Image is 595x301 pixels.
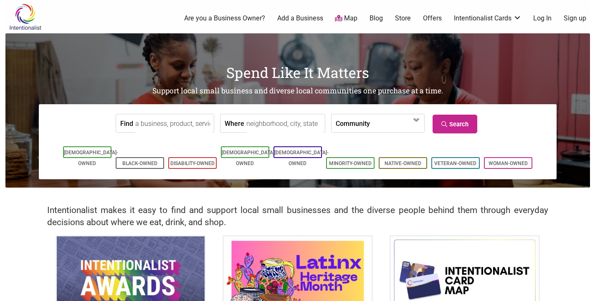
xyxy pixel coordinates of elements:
a: Intentionalist Cards [454,14,522,23]
a: [DEMOGRAPHIC_DATA]-Owned [274,150,329,166]
a: Add a Business [277,14,323,23]
input: a business, product, service [135,114,212,133]
a: Sign up [564,14,586,23]
input: neighborhood, city, state [246,114,323,133]
h1: Spend Like It Matters [5,63,590,83]
a: Store [395,14,411,23]
a: Black-Owned [122,161,157,166]
a: Log In [533,14,552,23]
a: [DEMOGRAPHIC_DATA]-Owned [222,150,276,166]
a: Blog [370,14,383,23]
a: Offers [423,14,442,23]
label: Community [336,114,370,132]
a: Are you a Business Owner? [184,14,265,23]
a: Woman-Owned [489,161,528,166]
label: Where [225,114,244,132]
a: Search [433,115,477,133]
a: Map [335,14,357,23]
a: Disability-Owned [170,161,215,166]
label: Find [120,114,133,132]
h2: Support local small business and diverse local communities one purchase at a time. [5,86,590,96]
img: Intentionalist [5,3,45,30]
h2: Intentionalist makes it easy to find and support local small businesses and the diverse people be... [47,204,548,228]
a: Native-Owned [385,161,421,166]
a: [DEMOGRAPHIC_DATA]-Owned [64,150,118,166]
a: Minority-Owned [329,161,372,166]
a: Veteran-Owned [434,161,476,166]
